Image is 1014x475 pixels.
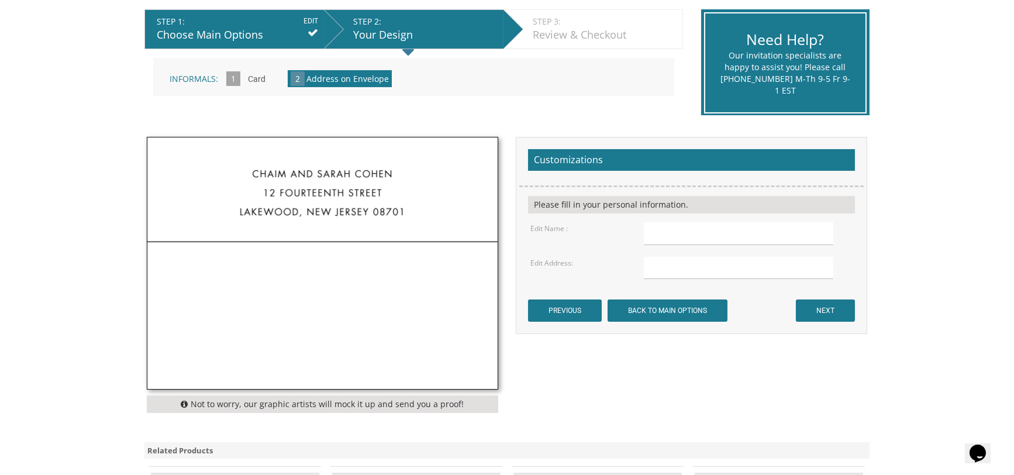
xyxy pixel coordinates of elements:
input: EDIT [303,16,318,26]
div: STEP 3: [533,16,677,27]
h2: Customizations [528,149,855,171]
div: Related Products [144,442,870,459]
div: Choose Main Options [157,27,318,43]
div: Not to worry, our graphic artists will mock it up and send you a proof! [147,395,498,413]
div: Need Help? [720,29,850,50]
input: PREVIOUS [528,300,602,322]
div: Please fill in your personal information. [528,196,855,214]
input: NEXT [796,300,855,322]
div: Review & Checkout [533,27,677,43]
iframe: chat widget [965,428,1002,463]
label: Edit Name : [530,223,568,233]
label: Edit Address: [530,258,573,268]
div: STEP 2: [353,16,498,27]
span: 2 [291,71,305,86]
img: envelope-return-address.jpg [147,137,498,389]
div: STEP 1: [157,16,318,27]
span: Informals: [170,73,218,84]
span: Address on Envelope [306,73,389,84]
input: BACK TO MAIN OPTIONS [608,300,727,322]
div: Your Design [353,27,498,43]
span: 1 [226,71,240,86]
div: Our invitation specialists are happy to assist you! Please call [PHONE_NUMBER] M-Th 9-5 Fr 9-1 EST [720,50,850,97]
input: Card [242,64,271,96]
